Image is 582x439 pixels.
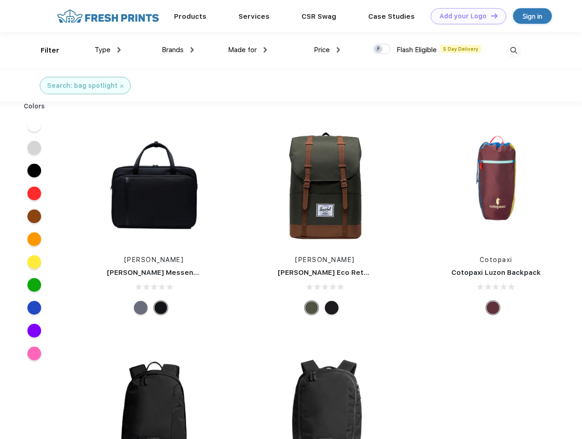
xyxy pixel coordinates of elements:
img: func=resize&h=266 [93,124,215,246]
img: DT [491,13,497,18]
div: Sign in [523,11,542,21]
span: Price [314,46,330,54]
div: Add your Logo [439,12,487,20]
img: dropdown.png [190,47,194,53]
img: dropdown.png [264,47,267,53]
a: [PERSON_NAME] [124,256,184,263]
div: Forest [305,301,318,315]
img: dropdown.png [337,47,340,53]
img: func=resize&h=266 [435,124,557,246]
div: Surprise [486,301,500,315]
img: desktop_search.svg [506,43,521,58]
div: Raven Crosshatch [134,301,148,315]
img: fo%20logo%202.webp [54,8,162,24]
a: [PERSON_NAME] Eco Retreat 15" Computer Backpack [278,268,465,277]
div: Black [325,301,339,315]
img: filter_cancel.svg [120,85,123,88]
div: Search: bag spotlight [47,81,117,91]
span: Type [95,46,111,54]
a: Products [174,12,206,21]
span: Brands [162,46,184,54]
span: Flash Eligible [397,46,437,54]
div: Colors [17,102,52,111]
div: Black [154,301,168,315]
a: Cotopaxi [480,256,513,263]
img: func=resize&h=266 [264,124,386,246]
span: Made for [228,46,257,54]
a: Cotopaxi Luzon Backpack [451,268,541,277]
span: 5 Day Delivery [440,45,481,53]
a: [PERSON_NAME] Messenger [107,268,206,277]
a: Sign in [513,8,552,24]
img: dropdown.png [117,47,121,53]
div: Filter [41,45,59,56]
a: [PERSON_NAME] [295,256,355,263]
